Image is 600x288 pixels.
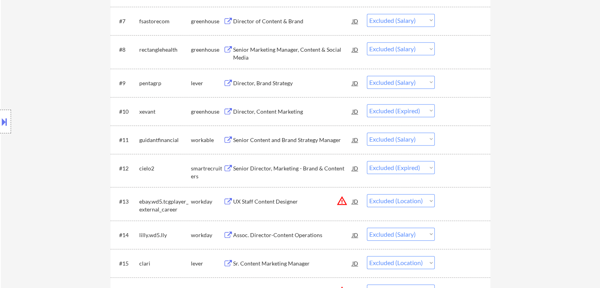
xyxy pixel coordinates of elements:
div: #8 [119,46,133,54]
div: Senior Content and Brand Strategy Manager [233,136,352,144]
div: JD [351,104,359,118]
button: warning_amber [336,195,348,206]
div: #15 [119,260,133,267]
div: cielo2 [139,165,191,172]
div: UX Staff Content Designer [233,198,352,206]
div: workday [191,231,223,239]
div: #13 [119,198,133,206]
div: JD [351,194,359,208]
div: Director, Brand Strategy [233,79,352,87]
div: JD [351,161,359,175]
div: JD [351,14,359,28]
div: workday [191,198,223,206]
div: clari [139,260,191,267]
div: rectanglehealth [139,46,191,54]
div: Assoc. Director-Content Operations [233,231,352,239]
div: lilly.wd5.lly [139,231,191,239]
div: Senior Director, Marketing - Brand & Content [233,165,352,172]
div: pentagrp [139,79,191,87]
div: greenhouse [191,108,223,116]
div: ebay.wd5.tcgplayer_external_career [139,198,191,213]
div: #7 [119,17,133,25]
div: JD [351,42,359,56]
div: lever [191,79,223,87]
div: greenhouse [191,46,223,54]
div: JD [351,76,359,90]
div: greenhouse [191,17,223,25]
div: xevant [139,108,191,116]
div: JD [351,133,359,147]
div: Director, Content Marketing [233,108,352,116]
div: fsastorecom [139,17,191,25]
div: JD [351,228,359,242]
div: guidantfinancial [139,136,191,144]
div: Sr. Content Marketing Manager [233,260,352,267]
div: JD [351,256,359,270]
div: workable [191,136,223,144]
div: Senior Marketing Manager, Content & Social Media [233,46,352,61]
div: smartrecruiters [191,165,223,180]
div: Director of Content & Brand [233,17,352,25]
div: #14 [119,231,133,239]
div: lever [191,260,223,267]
